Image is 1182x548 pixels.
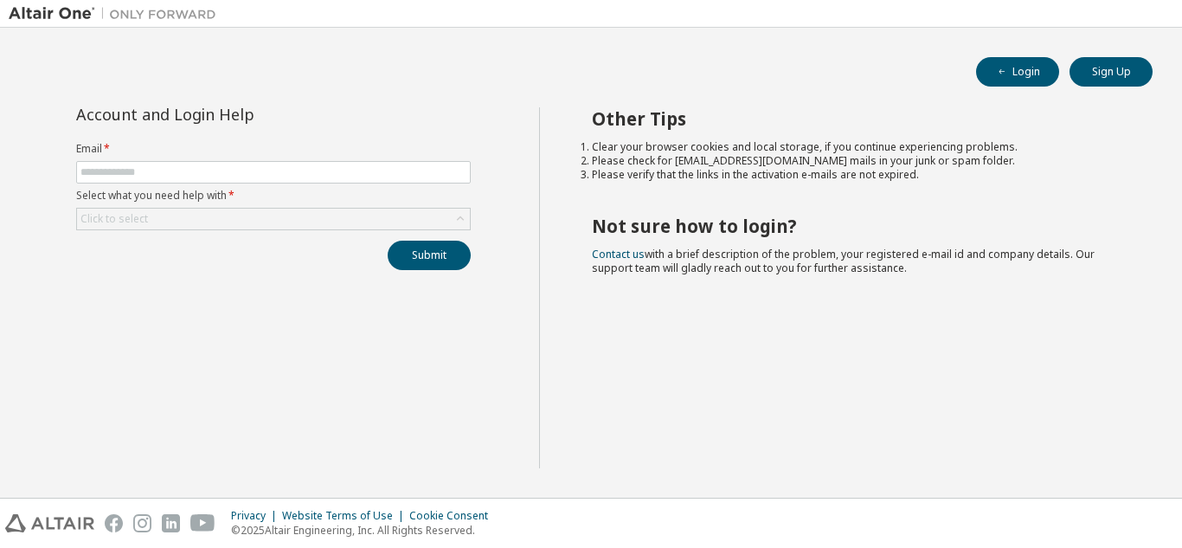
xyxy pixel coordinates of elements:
[162,514,180,532] img: linkedin.svg
[1070,57,1153,87] button: Sign Up
[77,209,470,229] div: Click to select
[76,107,392,121] div: Account and Login Help
[231,509,282,523] div: Privacy
[409,509,498,523] div: Cookie Consent
[592,168,1122,182] li: Please verify that the links in the activation e-mails are not expired.
[592,154,1122,168] li: Please check for [EMAIL_ADDRESS][DOMAIN_NAME] mails in your junk or spam folder.
[592,247,1095,275] span: with a brief description of the problem, your registered e-mail id and company details. Our suppo...
[592,215,1122,237] h2: Not sure how to login?
[9,5,225,23] img: Altair One
[282,509,409,523] div: Website Terms of Use
[976,57,1059,87] button: Login
[5,514,94,532] img: altair_logo.svg
[592,140,1122,154] li: Clear your browser cookies and local storage, if you continue experiencing problems.
[388,241,471,270] button: Submit
[80,212,148,226] div: Click to select
[190,514,215,532] img: youtube.svg
[231,523,498,538] p: © 2025 Altair Engineering, Inc. All Rights Reserved.
[592,247,645,261] a: Contact us
[76,142,471,156] label: Email
[76,189,471,203] label: Select what you need help with
[105,514,123,532] img: facebook.svg
[592,107,1122,130] h2: Other Tips
[133,514,151,532] img: instagram.svg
